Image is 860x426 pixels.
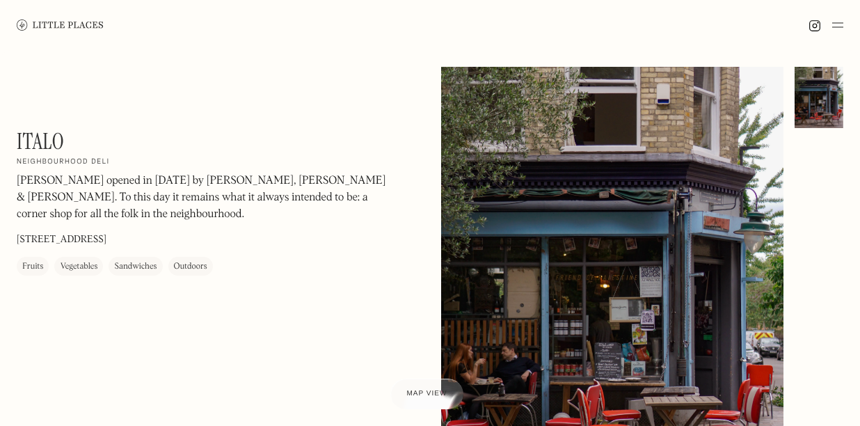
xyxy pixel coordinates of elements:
div: Outdoors [174,260,207,274]
div: Vegetables [60,260,97,274]
div: Fruits [22,260,43,274]
span: Map view [407,390,447,397]
a: Map view [390,379,464,409]
h2: Neighbourhood deli [17,157,109,167]
p: [STREET_ADDRESS] [17,232,106,247]
div: Sandwiches [114,260,157,274]
h1: Italo [17,128,64,155]
p: [PERSON_NAME] opened in [DATE] by [PERSON_NAME], [PERSON_NAME] & [PERSON_NAME]. To this day it re... [17,173,392,223]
